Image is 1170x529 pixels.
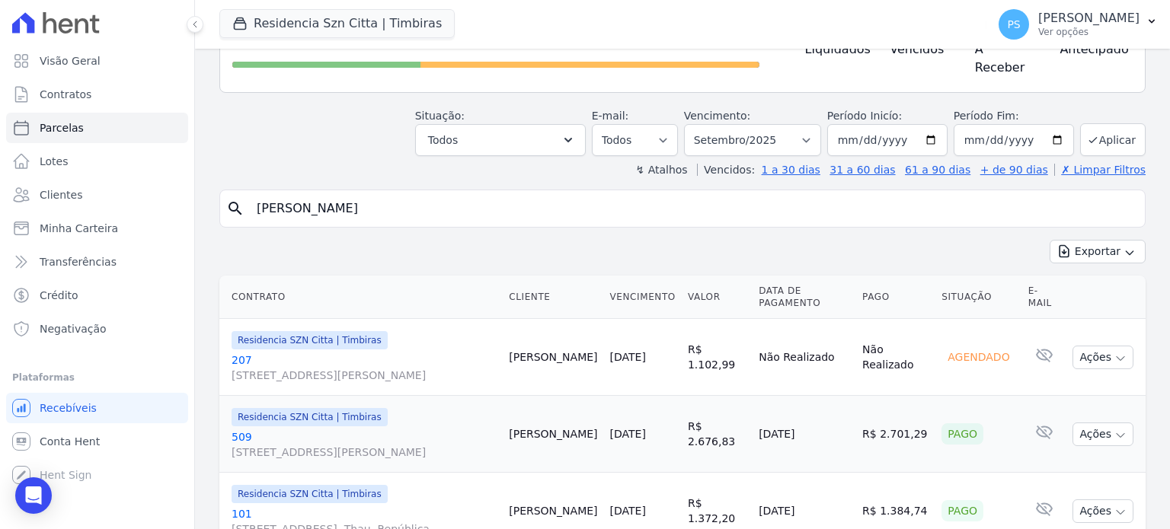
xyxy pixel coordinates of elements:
[226,199,245,218] i: search
[856,396,935,473] td: R$ 2.701,29
[6,79,188,110] a: Contratos
[856,319,935,396] td: Não Realizado
[610,351,646,363] a: [DATE]
[40,254,117,269] span: Transferências
[1072,499,1133,523] button: Ações
[40,288,78,303] span: Crédito
[415,124,586,156] button: Todos
[40,87,91,102] span: Contratos
[40,400,97,416] span: Recebíveis
[1054,164,1146,176] a: ✗ Limpar Filtros
[1072,346,1133,369] button: Ações
[592,110,629,122] label: E-mail:
[635,164,687,176] label: ↯ Atalhos
[232,485,388,503] span: Residencia SZN Citta | Timbiras
[684,110,750,122] label: Vencimento:
[232,445,497,460] span: [STREET_ADDRESS][PERSON_NAME]
[503,396,603,473] td: [PERSON_NAME]
[40,154,69,169] span: Lotes
[975,40,1036,77] h4: A Receber
[941,346,1015,368] div: Agendado
[6,180,188,210] a: Clientes
[682,276,753,319] th: Valor
[610,428,646,440] a: [DATE]
[6,113,188,143] a: Parcelas
[856,276,935,319] th: Pago
[12,368,182,387] div: Plataformas
[6,46,188,76] a: Visão Geral
[805,40,866,59] h4: Liquidados
[604,276,682,319] th: Vencimento
[682,396,753,473] td: R$ 2.676,83
[890,40,951,59] h4: Vencidos
[6,146,188,177] a: Lotes
[6,426,188,457] a: Conta Hent
[610,505,646,517] a: [DATE]
[232,352,497,383] a: 207[STREET_ADDRESS][PERSON_NAME]
[415,110,465,122] label: Situação:
[40,321,107,336] span: Negativação
[753,396,856,473] td: [DATE]
[40,120,84,135] span: Parcelas
[762,164,820,176] a: 1 a 30 dias
[1072,422,1133,446] button: Ações
[935,276,1021,319] th: Situação
[1038,26,1140,38] p: Ver opções
[40,187,82,202] span: Clientes
[986,3,1170,46] button: PS [PERSON_NAME] Ver opções
[219,9,455,38] button: Residencia Szn Citta | Timbiras
[905,164,970,176] a: 61 a 90 dias
[6,314,188,344] a: Negativação
[6,213,188,244] a: Minha Carteira
[1007,19,1020,30] span: PS
[980,164,1048,176] a: + de 90 dias
[1022,276,1067,319] th: E-mail
[232,368,497,383] span: [STREET_ADDRESS][PERSON_NAME]
[1080,123,1146,156] button: Aplicar
[219,276,503,319] th: Contrato
[682,319,753,396] td: R$ 1.102,99
[232,331,388,349] span: Residencia SZN Citta | Timbiras
[6,280,188,311] a: Crédito
[1060,40,1120,59] h4: Antecipado
[40,221,118,236] span: Minha Carteira
[830,164,895,176] a: 31 a 60 dias
[941,500,983,521] div: Pago
[248,193,1139,224] input: Buscar por nome do lote ou do cliente
[503,276,603,319] th: Cliente
[753,276,856,319] th: Data de Pagamento
[827,110,902,122] label: Período Inicío:
[6,393,188,423] a: Recebíveis
[753,319,856,396] td: Não Realizado
[428,131,458,149] span: Todos
[232,429,497,460] a: 509[STREET_ADDRESS][PERSON_NAME]
[232,408,388,426] span: Residencia SZN Citta | Timbiras
[503,319,603,396] td: [PERSON_NAME]
[40,53,101,69] span: Visão Geral
[954,108,1074,124] label: Período Fim:
[1038,11,1140,26] p: [PERSON_NAME]
[40,434,100,449] span: Conta Hent
[1050,240,1146,263] button: Exportar
[697,164,755,176] label: Vencidos:
[6,247,188,277] a: Transferências
[941,423,983,445] div: Pago
[15,477,52,514] div: Open Intercom Messenger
